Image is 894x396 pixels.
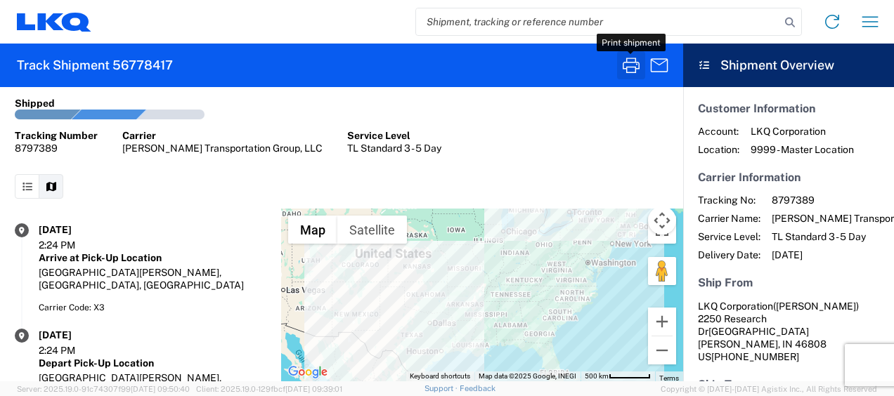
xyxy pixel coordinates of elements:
[17,385,190,393] span: Server: 2025.19.0-91c74307f99
[698,212,760,225] span: Carrier Name:
[698,102,879,115] h5: Customer Information
[698,143,739,156] span: Location:
[773,301,859,312] span: ([PERSON_NAME])
[698,230,760,243] span: Service Level:
[39,266,266,291] div: [GEOGRAPHIC_DATA][PERSON_NAME], [GEOGRAPHIC_DATA], [GEOGRAPHIC_DATA]
[410,371,470,381] button: Keyboard shortcuts
[122,129,323,142] div: Carrier
[285,363,331,381] a: Open this area in Google Maps (opens a new window)
[751,125,854,138] span: LKQ Corporation
[15,97,55,110] div: Shipped
[698,276,879,289] h5: Ship From
[698,301,773,312] span: LKQ Corporation
[285,385,342,393] span: [DATE] 09:39:01
[196,385,342,393] span: Client: 2025.19.0-129fbcf
[337,216,407,244] button: Show satellite imagery
[15,142,98,154] div: 8797389
[698,249,760,261] span: Delivery Date:
[416,8,780,35] input: Shipment, tracking or reference number
[285,363,331,381] img: Google
[479,372,576,380] span: Map data ©2025 Google, INEGI
[698,313,767,337] span: 2250 Research Dr
[39,239,109,251] div: 2:24 PM
[751,143,854,156] span: 9999 - Master Location
[711,351,799,362] span: [PHONE_NUMBER]
[648,336,676,364] button: Zoom out
[39,357,266,369] div: Depart Pick-Up Location
[39,223,109,236] div: [DATE]
[698,378,879,391] h5: Ship To
[648,257,676,285] button: Drag Pegman onto the map to open Street View
[347,142,441,154] div: TL Standard 3 - 5 Day
[39,301,266,314] div: Carrier Code: X3
[698,300,879,363] address: [GEOGRAPHIC_DATA][PERSON_NAME], IN 46808 US
[288,216,337,244] button: Show street map
[648,206,676,235] button: Map camera controls
[683,44,894,87] header: Shipment Overview
[460,384,495,392] a: Feedback
[347,129,441,142] div: Service Level
[698,125,739,138] span: Account:
[698,171,879,184] h5: Carrier Information
[425,384,460,392] a: Support
[659,374,679,382] a: Terms
[581,371,655,381] button: Map Scale: 500 km per 56 pixels
[39,344,109,357] div: 2:24 PM
[39,329,109,341] div: [DATE]
[17,57,173,74] h2: Track Shipment 56778417
[122,142,323,154] div: [PERSON_NAME] Transportation Group, LLC
[131,385,190,393] span: [DATE] 09:50:40
[39,251,266,264] div: Arrive at Pick-Up Location
[15,129,98,142] div: Tracking Number
[648,308,676,336] button: Zoom in
[585,372,609,380] span: 500 km
[698,194,760,206] span: Tracking No:
[661,383,877,395] span: Copyright © [DATE]-[DATE] Agistix Inc., All Rights Reserved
